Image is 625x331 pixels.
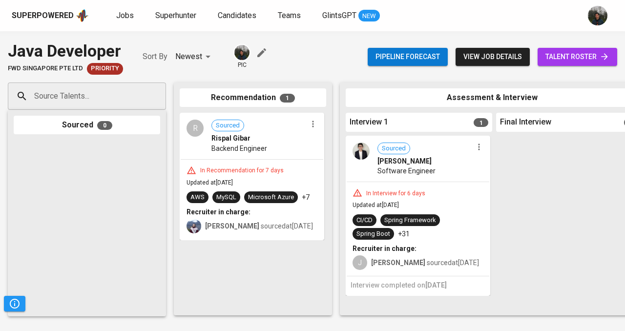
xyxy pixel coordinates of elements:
[14,116,160,135] div: Sourced
[180,113,324,240] div: RSourcedRispal GibarBackend EngineerIn Recommendation for 7 daysUpdated at[DATE]AWSMySQLMicrosoft...
[4,296,25,311] button: Pipeline Triggers
[12,10,74,21] div: Superpowered
[161,95,163,97] button: Open
[155,10,198,22] a: Superhunter
[350,117,388,128] span: Interview 1
[378,144,410,153] span: Sourced
[538,48,617,66] a: talent roster
[175,48,214,66] div: Newest
[322,10,380,22] a: GlintsGPT NEW
[196,166,288,175] div: In Recommendation for 7 days
[280,94,295,103] span: 1
[212,121,244,130] span: Sourced
[12,8,89,23] a: Superpoweredapp logo
[398,229,410,239] p: +31
[353,245,417,252] b: Recruiter in charge:
[248,193,294,202] div: Microsoft Azure
[216,193,236,202] div: MySQL
[377,166,436,176] span: Software Engineer
[187,179,233,186] span: Updated at [DATE]
[155,11,196,20] span: Superhunter
[143,51,167,62] p: Sort By
[353,255,367,270] div: J
[233,44,250,69] div: pic
[180,88,326,107] div: Recommendation
[353,202,399,208] span: Updated at [DATE]
[218,10,258,22] a: Candidates
[234,45,250,60] img: glenn@glints.com
[116,10,136,22] a: Jobs
[87,63,123,75] div: New Job received from Demand Team
[500,117,551,128] span: Final Interview
[97,121,112,130] span: 0
[456,48,530,66] button: view job details
[175,51,202,62] p: Newest
[356,229,390,239] div: Spring Boot
[377,156,432,166] span: [PERSON_NAME]
[474,118,488,127] span: 1
[353,143,370,160] img: 493ead1386a386fc272c250cc207bbe7.jpg
[362,189,429,198] div: In Interview for 6 days
[187,120,204,137] div: R
[190,193,205,202] div: AWS
[375,51,440,63] span: Pipeline forecast
[463,51,522,63] span: view job details
[187,208,250,216] b: Recruiter in charge:
[187,219,201,233] img: christine.raharja@glints.com
[278,10,303,22] a: Teams
[211,133,250,143] span: Rispal Gibar
[211,144,267,153] span: Backend Engineer
[588,6,607,25] img: glenn@glints.com
[358,11,380,21] span: NEW
[346,136,490,296] div: Sourced[PERSON_NAME]Software EngineerIn Interview for 6 daysUpdated at[DATE]CI/CDSpring Framework...
[351,280,485,291] h6: Interview completed on
[278,11,301,20] span: Teams
[384,216,436,225] div: Spring Framework
[205,222,259,230] b: [PERSON_NAME]
[425,281,447,289] span: [DATE]
[322,11,356,20] span: GlintsGPT
[368,48,448,66] button: Pipeline forecast
[371,259,479,267] span: sourced at [DATE]
[218,11,256,20] span: Candidates
[205,222,313,230] span: sourced at [DATE]
[302,192,310,202] p: +7
[8,39,123,63] div: Java Developer
[76,8,89,23] img: app logo
[87,64,123,73] span: Priority
[116,11,134,20] span: Jobs
[545,51,609,63] span: talent roster
[371,259,425,267] b: [PERSON_NAME]
[8,64,83,73] span: FWD Singapore Pte Ltd
[356,216,373,225] div: CI/CD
